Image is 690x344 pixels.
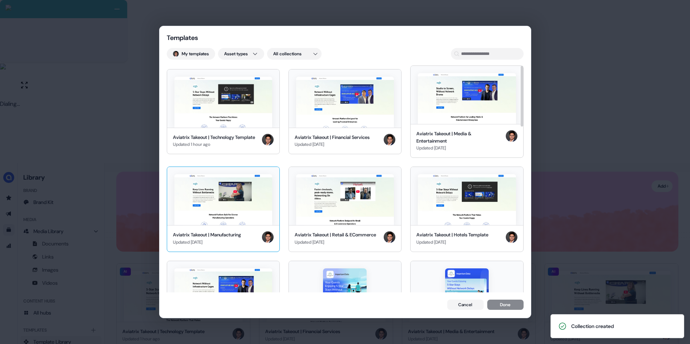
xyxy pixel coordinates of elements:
[418,174,516,225] img: Aviatrix Takeout | Hotels Template
[410,65,523,158] button: Aviatrix Takeout | Media & EntertainmentAviatrix Takeout | Media & EntertainmentUpdated [DATE]Hugh
[416,130,503,144] div: Aviatrix Takeout | Media & Entertainment
[273,50,302,57] span: All collections
[410,167,523,252] button: Aviatrix Takeout | Hotels TemplateAviatrix Takeout | Hotels TemplateUpdated [DATE]Hugh
[173,141,255,148] div: Updated 1 hour ago
[173,134,255,141] div: Aviatrix Takeout | Technology Template
[416,238,488,245] div: Updated [DATE]
[445,268,489,312] img: Aviatrix Takeout | Hotels | Ad 4
[506,231,517,243] img: Hugh
[173,238,241,245] div: Updated [DATE]
[447,300,484,310] button: Cancel
[295,141,370,148] div: Updated [DATE]
[262,231,274,243] img: Hugh
[416,231,488,239] div: Aviatrix Takeout | Hotels Template
[167,167,280,252] button: Aviatrix Takeout | ManufacturingAviatrix Takeout | ManufacturingUpdated [DATE]Hugh
[296,77,394,128] img: Aviatrix Takeout | Financial Services
[295,238,376,245] div: Updated [DATE]
[288,65,402,158] button: Aviatrix Takeout | Financial ServicesAviatrix Takeout | Financial ServicesUpdated [DATE]Hugh
[173,51,179,57] img: Hugh
[174,268,272,319] img: TEST Forms
[167,33,239,42] div: Templates
[174,77,272,128] img: Aviatrix Takeout | Technology Template
[384,231,395,243] img: Hugh
[288,167,402,252] button: Aviatrix Takeout | Retail & ECommerceAviatrix Takeout | Retail & ECommerceUpdated [DATE]Hugh
[418,73,516,124] img: Aviatrix Takeout | Media & Entertainment
[416,144,503,152] div: Updated [DATE]
[173,231,241,239] div: Aviatrix Takeout | Manufacturing
[218,48,264,60] button: Asset types
[174,174,272,225] img: Aviatrix Takeout | Manufacturing
[167,48,215,60] button: My templates
[167,65,280,158] button: Aviatrix Takeout | Technology TemplateAviatrix Takeout | Technology TemplateUpdated 1 hour agoHugh
[267,48,322,60] button: All collections
[571,323,614,330] div: Collection created
[384,134,395,145] img: Hugh
[295,134,370,141] div: Aviatrix Takeout | Financial Services
[262,134,274,145] img: Hugh
[296,174,394,225] img: Aviatrix Takeout | Retail & ECommerce
[506,130,517,142] img: Hugh
[323,268,367,312] img: Aviatrix Takeout | Hotels | Ad 1-CTA
[295,231,376,239] div: Aviatrix Takeout | Retail & ECommerce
